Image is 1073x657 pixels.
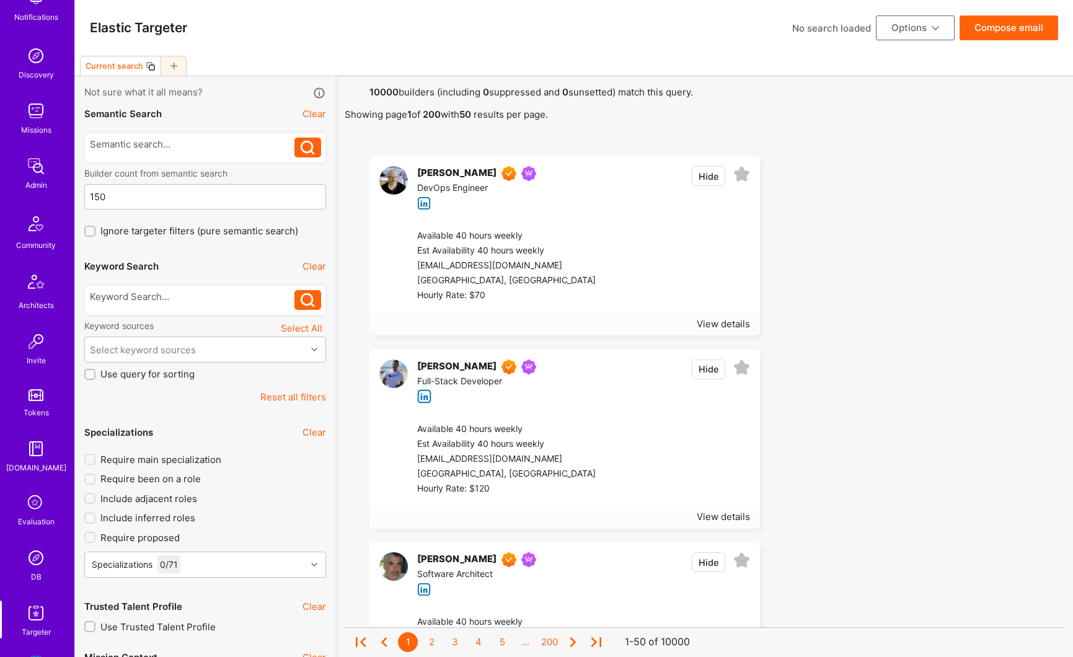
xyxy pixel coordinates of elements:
[697,510,750,523] div: View details
[21,123,51,136] div: Missions
[84,426,153,439] div: Specializations
[146,61,156,71] i: icon Copy
[492,632,512,652] div: 5
[562,86,568,98] strong: 0
[312,86,327,100] i: icon Info
[521,552,536,567] img: Been on Mission
[92,558,152,571] div: Specializations
[170,63,177,69] i: icon Plus
[311,562,317,568] i: icon Chevron
[24,99,48,123] img: teamwork
[302,260,326,273] button: Clear
[960,15,1058,40] button: Compose email
[422,632,441,652] div: 2
[19,68,54,81] div: Discovery
[417,374,541,389] div: Full-Stack Developer
[100,492,197,505] span: Include adjacent roles
[100,620,216,633] span: Use Trusted Talent Profile
[260,390,326,403] button: Reset all filters
[417,258,596,273] div: [EMAIL_ADDRESS][DOMAIN_NAME]
[84,167,326,179] label: Builder count from semantic search
[369,86,399,98] strong: 10000
[501,359,516,374] img: Exceptional A.Teamer
[24,43,48,68] img: discovery
[301,293,315,307] i: icon Search
[19,299,54,312] div: Architects
[469,632,488,652] div: 4
[697,317,750,330] div: View details
[417,196,431,211] i: icon linkedIn
[379,552,408,596] a: User Avatar
[90,343,196,356] div: Select keyword sources
[31,570,42,583] div: DB
[539,632,559,652] div: 200
[84,107,162,120] div: Semantic Search
[417,567,541,582] div: Software Architect
[379,166,408,195] img: User Avatar
[417,288,596,303] div: Hourly Rate: $70
[277,320,326,337] button: Select All
[417,166,497,181] div: [PERSON_NAME]
[29,389,43,401] img: tokens
[379,166,408,210] a: User Avatar
[22,625,51,638] div: Targeter
[24,545,48,570] img: Admin Search
[157,555,180,573] div: 0 / 71
[100,472,201,485] span: Require been on a role
[733,359,750,376] i: icon EmptyStar
[521,166,536,181] img: Been on Mission
[84,86,203,100] span: Not sure what it all means?
[100,453,221,466] span: Require main specialization
[417,359,497,374] div: [PERSON_NAME]
[417,229,596,244] div: Available 40 hours weekly
[417,583,431,597] i: icon linkedIn
[417,422,596,437] div: Available 40 hours weekly
[733,166,750,183] i: icon EmptyStar
[6,461,66,474] div: [DOMAIN_NAME]
[24,329,48,354] img: Invite
[417,437,596,452] div: Est Availability 40 hours weekly
[483,86,489,98] strong: 0
[459,108,471,120] strong: 50
[932,25,939,32] i: icon ArrowDownBlack
[417,615,596,630] div: Available 40 hours weekly
[692,166,725,186] button: Hide
[692,552,725,572] button: Hide
[84,260,159,273] div: Keyword Search
[302,107,326,120] button: Clear
[501,552,516,567] img: Exceptional A.Teamer
[379,359,408,403] a: User Avatar
[417,389,431,403] i: icon linkedIn
[417,552,497,567] div: [PERSON_NAME]
[417,482,596,496] div: Hourly Rate: $120
[84,320,154,332] label: Keyword sources
[417,244,596,258] div: Est Availability 40 hours weekly
[302,426,326,439] button: Clear
[100,224,298,237] span: Ignore targeter filters (pure semantic search)
[14,11,58,24] div: Notifications
[24,601,48,625] img: Skill Targeter
[417,452,596,467] div: [EMAIL_ADDRESS][DOMAIN_NAME]
[445,632,465,652] div: 3
[516,632,536,652] div: ...
[84,600,182,613] div: Trusted Talent Profile
[792,22,871,35] div: No search loaded
[692,359,725,379] button: Hide
[16,239,56,252] div: Community
[100,511,195,524] span: Include inferred roles
[733,552,750,569] i: icon EmptyStar
[398,632,418,652] div: 1
[302,600,326,613] button: Clear
[521,359,536,374] img: Been on Mission
[24,492,48,515] i: icon SelectionTeam
[417,273,596,288] div: [GEOGRAPHIC_DATA], [GEOGRAPHIC_DATA]
[407,108,412,120] strong: 1
[379,552,408,581] img: User Avatar
[86,61,143,71] div: Current search
[90,20,187,35] h3: Elastic Targeter
[21,209,51,239] img: Community
[501,166,516,181] img: Exceptional A.Teamer
[423,108,441,120] strong: 200
[311,346,317,353] i: icon Chevron
[876,15,955,40] button: Options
